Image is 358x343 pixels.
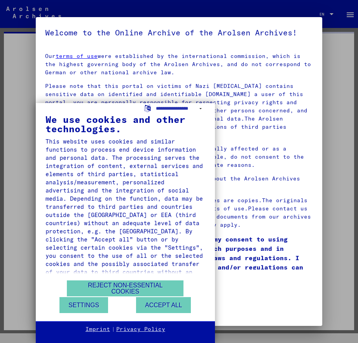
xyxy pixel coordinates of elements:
[116,325,165,333] a: Privacy Policy
[45,115,205,133] div: We use cookies and other technologies.
[86,325,110,333] a: Imprint
[67,280,183,296] button: Reject non-essential cookies
[45,137,205,284] div: This website uses cookies and similar functions to process end device information and personal da...
[136,297,191,313] button: Accept all
[59,297,108,313] button: Settings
